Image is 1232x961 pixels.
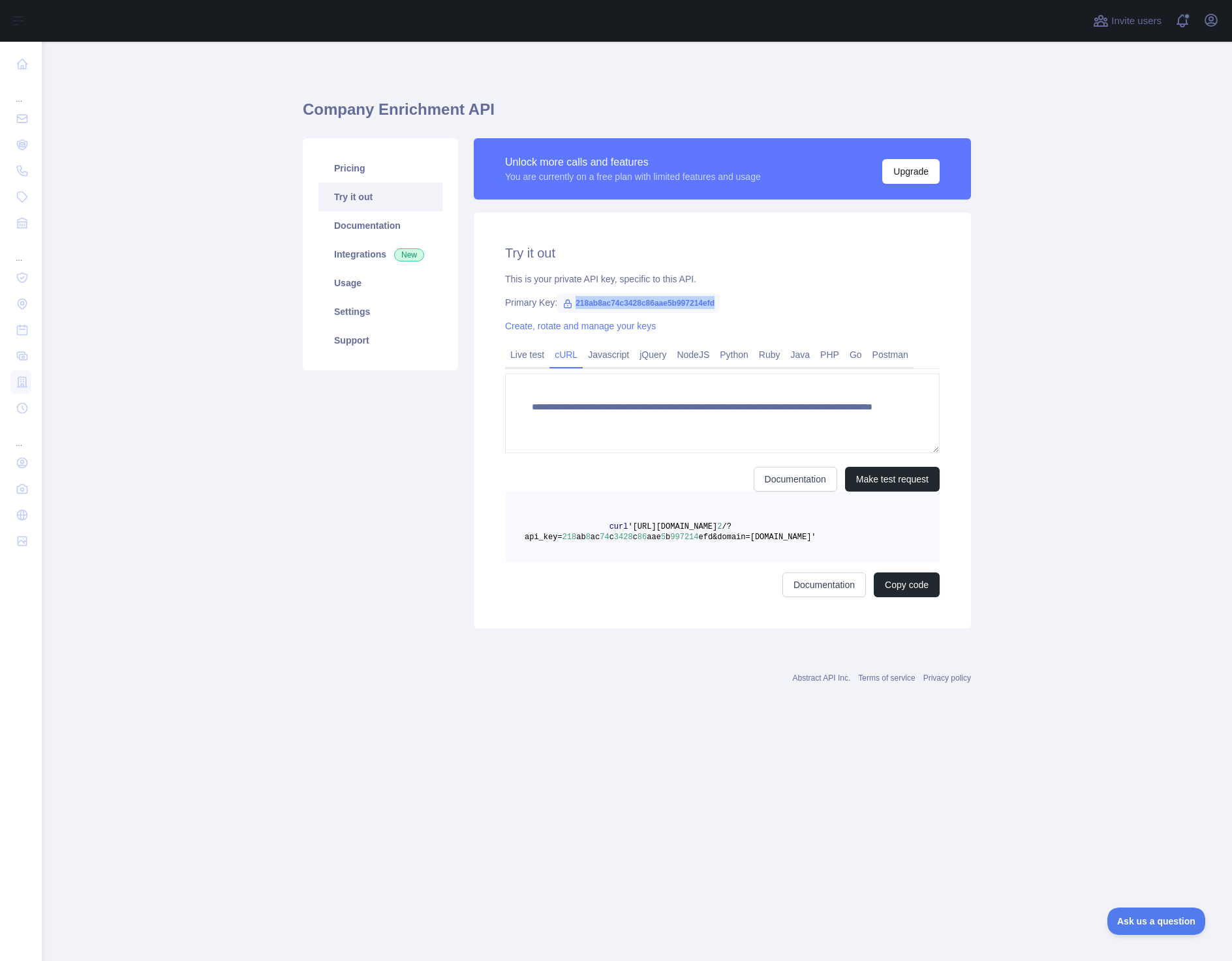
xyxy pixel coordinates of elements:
span: c [609,533,614,542]
iframe: Toggle Customer Support [1107,908,1206,935]
span: 74 [600,533,609,542]
span: c [633,533,638,542]
span: 86 [638,533,647,542]
a: Javascript [583,344,634,365]
span: 997214 [670,533,698,542]
div: Primary Key: [505,296,940,309]
span: Invite users [1111,14,1162,29]
span: 218 [562,533,577,542]
span: 218ab8ac74c3428c86aae5b997214efd [557,293,720,313]
span: New [394,248,424,261]
span: efd&domain=[DOMAIN_NAME]' [699,533,816,542]
button: Make test request [845,467,940,492]
a: Pricing [318,154,442,183]
a: Ruby [754,344,786,365]
span: 2 [717,522,722,531]
button: Upgrade [882,159,940,184]
div: This is your private API key, specific to this API. [505,273,940,286]
a: cURL [549,344,583,365]
a: Documentation [782,572,866,597]
a: Abstract API Inc. [793,673,851,683]
span: 5 [661,533,666,542]
h2: Try it out [505,244,940,262]
button: Copy code [874,572,940,597]
span: ab [576,533,585,542]
a: Documentation [318,211,442,240]
button: Invite users [1090,10,1164,31]
a: Create, rotate and manage your keys [505,321,656,331]
a: Go [844,344,867,365]
a: Settings [318,297,442,326]
a: Usage [318,269,442,297]
a: Privacy policy [923,673,971,683]
a: Python [715,344,754,365]
div: You are currently on a free plan with limited features and usage [505,170,761,183]
span: 3428 [614,533,633,542]
span: '[URL][DOMAIN_NAME] [628,522,717,531]
div: ... [10,422,31,449]
a: PHP [815,344,844,365]
span: 8 [586,533,591,542]
a: Integrations New [318,240,442,269]
a: Documentation [754,467,837,492]
span: b [666,533,670,542]
div: Unlock more calls and features [505,155,761,170]
span: curl [609,522,628,531]
a: Try it out [318,183,442,211]
div: ... [10,237,31,263]
a: Java [786,344,816,365]
a: jQuery [634,344,671,365]
span: ac [591,533,600,542]
a: Live test [505,344,549,365]
a: Support [318,326,442,355]
h1: Company Enrichment API [303,99,971,130]
span: aae [647,533,661,542]
a: Postman [867,344,914,365]
a: Terms of service [858,673,915,683]
a: NodeJS [671,344,715,365]
div: ... [10,78,31,104]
